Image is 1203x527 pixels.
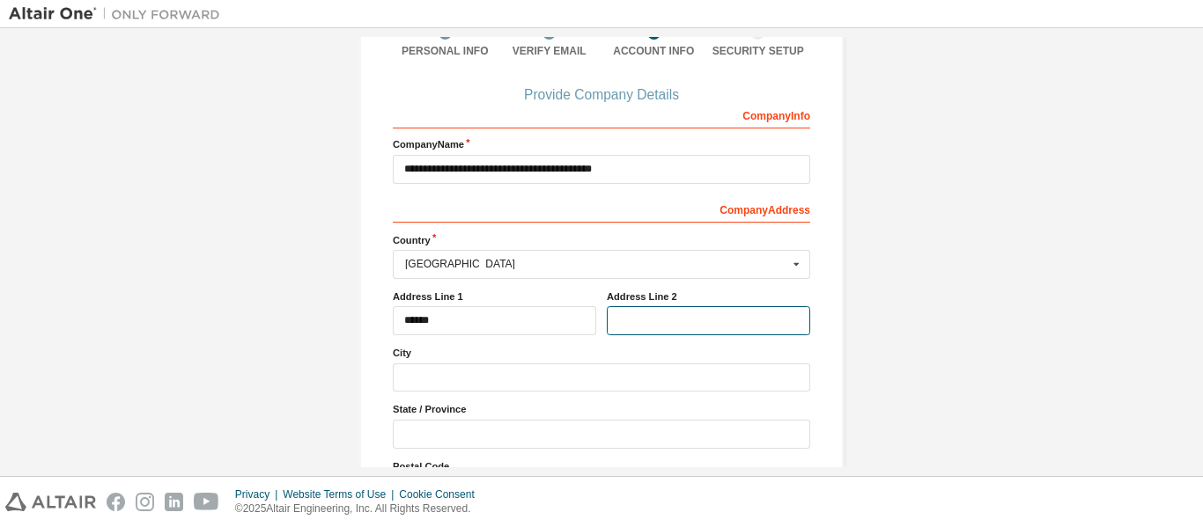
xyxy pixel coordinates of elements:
div: Verify Email [498,44,602,58]
div: [GEOGRAPHIC_DATA] [405,259,788,269]
img: instagram.svg [136,493,154,511]
label: State / Province [393,402,810,416]
div: Company Address [393,194,810,223]
div: Personal Info [393,44,498,58]
div: Security Setup [706,44,811,58]
div: Company Info [393,100,810,128]
img: linkedin.svg [165,493,183,511]
label: Address Line 2 [607,289,810,304]
img: facebook.svg [107,493,125,511]
img: Altair One [9,5,229,23]
label: City [393,346,810,360]
label: Address Line 1 [393,289,596,304]
label: Country [393,233,810,247]
img: youtube.svg [194,493,219,511]
label: Postal Code [393,459,810,473]
img: altair_logo.svg [5,493,96,511]
label: Company Name [393,137,810,151]
div: Website Terms of Use [283,487,399,501]
div: Privacy [235,487,283,501]
div: Cookie Consent [399,487,484,501]
p: © 2025 Altair Engineering, Inc. All Rights Reserved. [235,501,485,516]
div: Provide Company Details [393,90,810,100]
div: Account Info [601,44,706,58]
